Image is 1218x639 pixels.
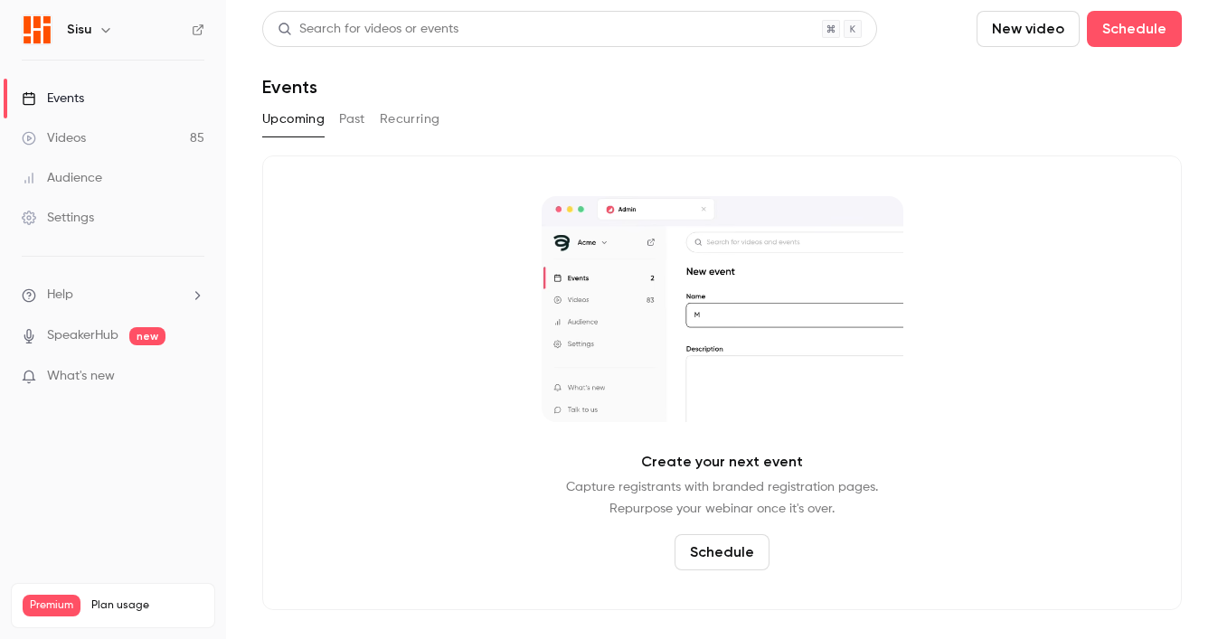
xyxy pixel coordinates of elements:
[1087,11,1182,47] button: Schedule
[566,476,878,520] p: Capture registrants with branded registration pages. Repurpose your webinar once it's over.
[47,326,118,345] a: SpeakerHub
[262,76,317,98] h1: Events
[675,534,770,570] button: Schedule
[22,209,94,227] div: Settings
[22,89,84,108] div: Events
[129,327,165,345] span: new
[22,286,204,305] li: help-dropdown-opener
[22,129,86,147] div: Videos
[47,286,73,305] span: Help
[47,367,115,386] span: What's new
[23,595,80,616] span: Premium
[67,21,91,39] h6: Sisu
[22,169,102,187] div: Audience
[977,11,1080,47] button: New video
[91,598,203,613] span: Plan usage
[380,105,440,134] button: Recurring
[339,105,365,134] button: Past
[23,15,52,44] img: Sisu
[183,369,204,385] iframe: Noticeable Trigger
[278,20,458,39] div: Search for videos or events
[262,105,325,134] button: Upcoming
[641,451,803,473] p: Create your next event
